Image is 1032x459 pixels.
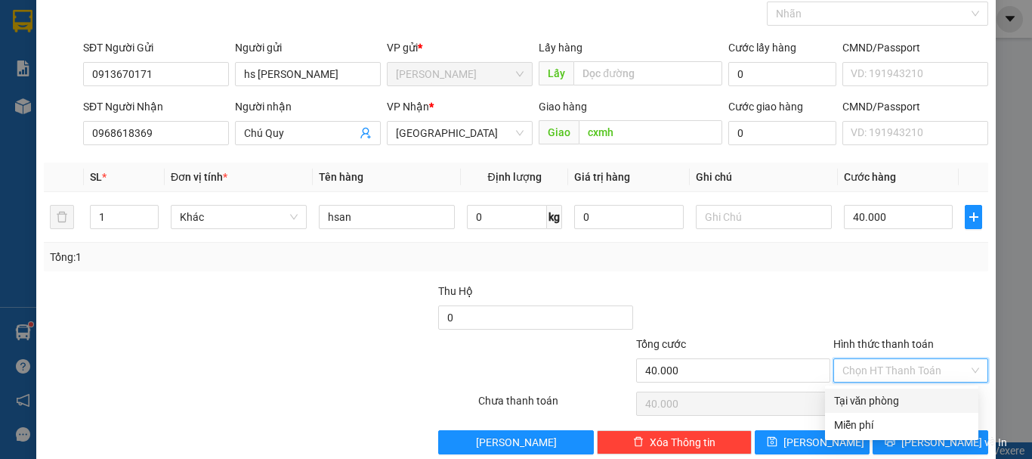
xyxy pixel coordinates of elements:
span: [PERSON_NAME] và In [901,434,1007,451]
div: Nhàn [144,47,298,65]
div: Miễn phí [834,417,969,433]
button: printer[PERSON_NAME] và In [873,430,988,454]
div: 50.000 [142,95,299,116]
button: delete [50,205,74,229]
span: CHƯA CƯỚC : [142,99,229,115]
span: Thu Hộ [438,285,473,297]
span: printer [885,436,895,448]
span: Giao hàng [539,101,587,113]
div: CMND/Passport [842,98,988,115]
div: SĐT Người Gửi [83,39,229,56]
button: save[PERSON_NAME] [755,430,870,454]
span: Phan Thiết [396,63,524,85]
span: [PERSON_NAME] [476,434,557,451]
span: Giá trị hàng [574,171,630,183]
input: Cước giao hàng [728,121,836,145]
span: Cước hàng [844,171,896,183]
th: Ghi chú [690,163,838,192]
input: 0 [574,205,683,229]
span: Đà Lạt [396,122,524,144]
div: VP gửi [387,39,533,56]
span: Giao [539,120,579,144]
span: plus [966,211,981,223]
span: Gửi: [13,13,36,29]
span: kg [547,205,562,229]
label: Hình thức thanh toán [833,338,934,350]
button: deleteXóa Thông tin [597,430,752,454]
span: user-add [360,127,372,139]
input: VD: Bàn, Ghế [319,205,455,229]
span: Tổng cước [636,338,686,350]
input: Cước lấy hàng [728,62,836,86]
label: Cước lấy hàng [728,42,796,54]
span: Nhận: [144,13,181,29]
span: Lấy hàng [539,42,582,54]
input: Dọc đường [579,120,722,144]
button: [PERSON_NAME] [438,430,593,454]
span: VP Nhận [387,101,429,113]
span: Khác [180,206,298,228]
input: Dọc đường [573,61,722,85]
span: Đơn vị tính [171,171,227,183]
span: SL [90,171,102,183]
span: delete [633,436,644,448]
div: Chưa thanh toán [477,392,635,419]
div: Người nhận [235,98,381,115]
span: Xóa Thông tin [650,434,715,451]
div: SĐT Người Nhận [83,98,229,115]
div: 0907785397 [144,65,298,86]
button: plus [965,205,982,229]
span: Lấy [539,61,573,85]
div: Người gửi [235,39,381,56]
span: Tên hàng [319,171,363,183]
input: Ghi Chú [696,205,832,229]
span: Định lượng [487,171,541,183]
label: Cước giao hàng [728,101,803,113]
div: CMND/Passport [842,39,988,56]
span: save [767,436,777,448]
div: Tổng: 1 [50,249,400,265]
div: [PERSON_NAME] [13,13,134,47]
div: [GEOGRAPHIC_DATA] [144,13,298,47]
div: Tại văn phòng [834,392,969,409]
span: [PERSON_NAME] [783,434,864,451]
